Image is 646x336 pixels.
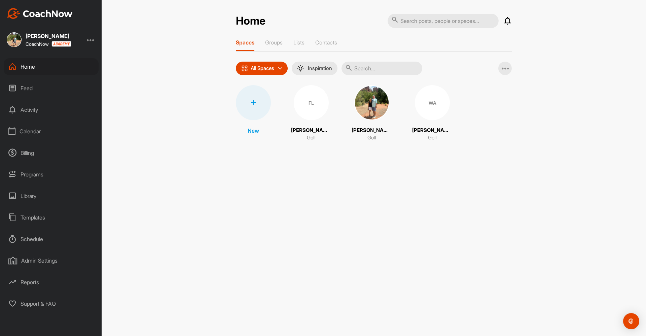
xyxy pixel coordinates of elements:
[4,231,99,247] div: Schedule
[4,166,99,183] div: Programs
[251,66,274,71] p: All Spaces
[4,209,99,226] div: Templates
[412,127,453,134] p: [PERSON_NAME]
[4,144,99,161] div: Billing
[265,39,283,46] p: Groups
[308,66,332,71] p: Inspiration
[315,39,337,46] p: Contacts
[291,85,331,142] a: FL[PERSON_NAME]Golf
[4,274,99,291] div: Reports
[367,134,376,142] p: Golf
[4,101,99,118] div: Activity
[4,188,99,204] div: Library
[415,85,450,120] div: WA
[7,8,73,19] img: CoachNow
[293,39,304,46] p: Lists
[623,313,639,329] div: Open Intercom Messenger
[26,33,71,39] div: [PERSON_NAME]
[388,14,499,28] input: Search posts, people or spaces...
[412,85,453,142] a: WA[PERSON_NAME]Golf
[241,65,248,72] img: icon
[4,80,99,97] div: Feed
[294,85,329,120] div: FL
[4,123,99,140] div: Calendar
[4,58,99,75] div: Home
[236,14,265,28] h2: Home
[297,65,304,72] img: menuIcon
[307,134,316,142] p: Golf
[236,39,254,46] p: Spaces
[342,62,422,75] input: Search...
[4,295,99,312] div: Support & FAQ
[354,85,389,120] img: square_5ccb60545ab095a94f41062fe17e0be7.jpg
[26,41,71,47] div: CoachNow
[352,85,392,142] a: [PERSON_NAME]Golf
[291,127,331,134] p: [PERSON_NAME]
[4,252,99,269] div: Admin Settings
[428,134,437,142] p: Golf
[352,127,392,134] p: [PERSON_NAME]
[51,41,71,47] img: CoachNow acadmey
[7,32,22,47] img: square_5ccb60545ab095a94f41062fe17e0be7.jpg
[248,127,259,135] p: New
